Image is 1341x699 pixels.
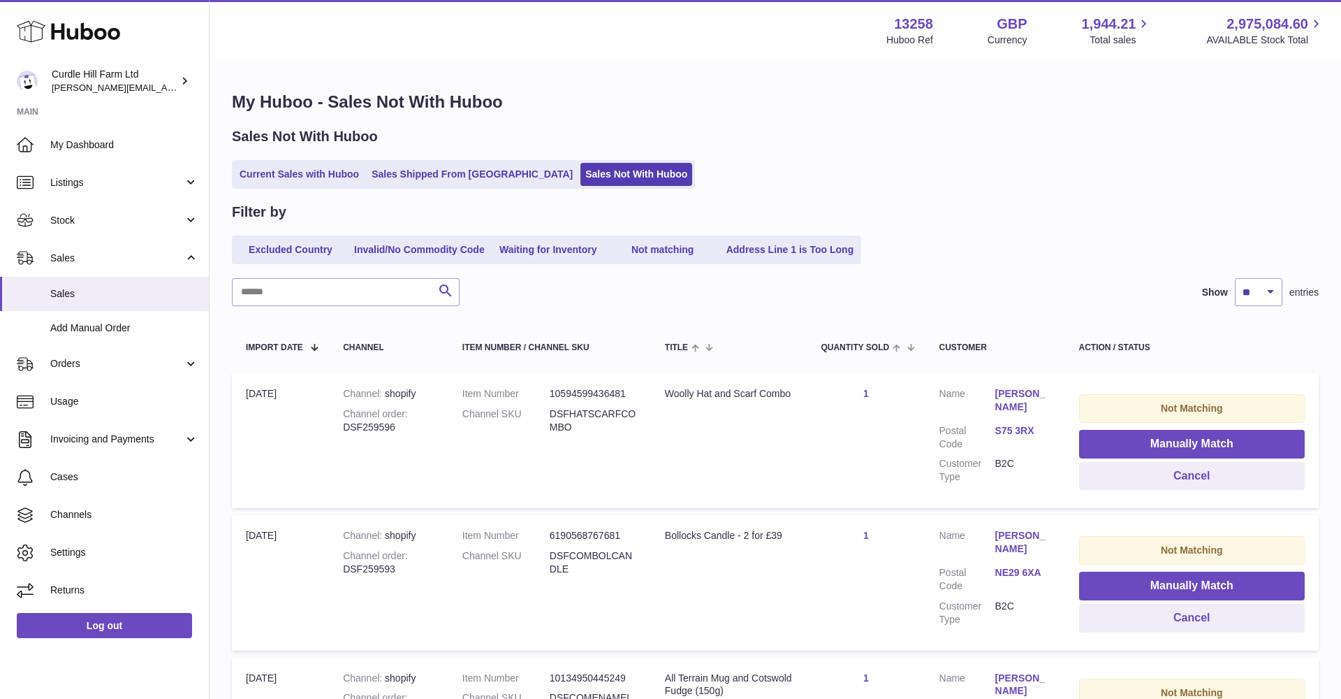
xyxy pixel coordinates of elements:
span: Orders [50,357,184,370]
a: Current Sales with Huboo [235,163,364,186]
div: shopify [343,529,434,542]
div: Action / Status [1079,343,1305,352]
a: 1 [863,530,869,541]
strong: Channel [343,530,385,541]
span: Channels [50,508,198,521]
button: Manually Match [1079,572,1305,600]
dt: Postal Code [939,566,995,593]
div: Currency [988,34,1027,47]
strong: Channel [343,388,385,399]
span: Title [665,343,688,352]
span: Quantity Sold [821,343,889,352]
a: NE29 6XA [995,566,1051,579]
h1: My Huboo - Sales Not With Huboo [232,91,1319,113]
span: Total sales [1090,34,1152,47]
button: Cancel [1079,462,1305,491]
a: [PERSON_NAME] [995,672,1051,698]
a: 2,975,084.60 AVAILABLE Stock Total [1206,15,1324,47]
a: Not matching [607,238,719,261]
strong: GBP [997,15,1027,34]
div: Woolly Hat and Scarf Combo [665,387,793,401]
dt: Name [939,387,995,417]
span: Sales [50,287,198,301]
strong: Not Matching [1161,403,1223,414]
a: Excluded Country [235,238,346,261]
div: Curdle Hill Farm Ltd [52,68,177,94]
span: Stock [50,214,184,227]
a: Sales Shipped From [GEOGRAPHIC_DATA] [367,163,578,186]
div: All Terrain Mug and Cotswold Fudge (150g) [665,672,793,698]
a: 1 [863,672,869,684]
dd: 10594599436481 [550,387,637,401]
dd: B2C [995,600,1051,626]
dd: 6190568767681 [550,529,637,542]
strong: Not Matching [1161,687,1223,698]
span: Listings [50,176,184,189]
label: Show [1202,286,1228,299]
a: 1,944.21 Total sales [1082,15,1152,47]
span: Add Manual Order [50,322,198,335]
a: Waiting for Inventory [492,238,604,261]
span: [PERSON_NAME][EMAIL_ADDRESS][DOMAIN_NAME] [52,82,280,93]
a: Log out [17,613,192,638]
a: [PERSON_NAME] [995,529,1051,556]
dt: Customer Type [939,457,995,484]
dd: DSFCOMBOLCANDLE [550,549,637,576]
dt: Customer Type [939,600,995,626]
button: Cancel [1079,604,1305,633]
span: Returns [50,584,198,597]
h2: Filter by [232,203,286,222]
span: entries [1289,286,1319,299]
a: Address Line 1 is Too Long [721,238,859,261]
a: Invalid/No Commodity Code [349,238,490,261]
dt: Name [939,529,995,559]
dt: Channel SKU [462,549,550,576]
span: Sales [50,252,184,265]
dt: Item Number [462,387,550,401]
span: 2,975,084.60 [1226,15,1308,34]
strong: Channel order [343,550,408,561]
span: AVAILABLE Stock Total [1206,34,1324,47]
div: Customer [939,343,1051,352]
button: Manually Match [1079,430,1305,459]
strong: Channel [343,672,385,684]
div: Bollocks Candle - 2 for £39 [665,529,793,542]
dt: Postal Code [939,424,995,451]
div: DSF259593 [343,549,434,576]
div: shopify [343,387,434,401]
strong: Channel order [343,408,408,419]
span: Invoicing and Payments [50,433,184,446]
div: shopify [343,672,434,685]
strong: 13258 [894,15,933,34]
dd: 10134950445249 [550,672,637,685]
dt: Channel SKU [462,408,550,434]
div: Channel [343,343,434,352]
img: miranda@diddlysquatfarmshop.com [17,71,38,92]
h2: Sales Not With Huboo [232,127,378,146]
span: 1,944.21 [1082,15,1136,34]
div: Huboo Ref [886,34,933,47]
a: S75 3RX [995,424,1051,438]
dt: Item Number [462,529,550,542]
a: Sales Not With Huboo [580,163,692,186]
dd: DSFHATSCARFCOMBO [550,408,637,434]
span: Settings [50,546,198,559]
dd: B2C [995,457,1051,484]
strong: Not Matching [1161,545,1223,556]
span: Cases [50,470,198,484]
td: [DATE] [232,373,329,508]
span: Import date [246,343,303,352]
span: Usage [50,395,198,408]
a: [PERSON_NAME] [995,387,1051,414]
span: My Dashboard [50,138,198,152]
dt: Item Number [462,672,550,685]
a: 1 [863,388,869,399]
div: DSF259596 [343,408,434,434]
div: Item Number / Channel SKU [462,343,637,352]
td: [DATE] [232,515,329,650]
